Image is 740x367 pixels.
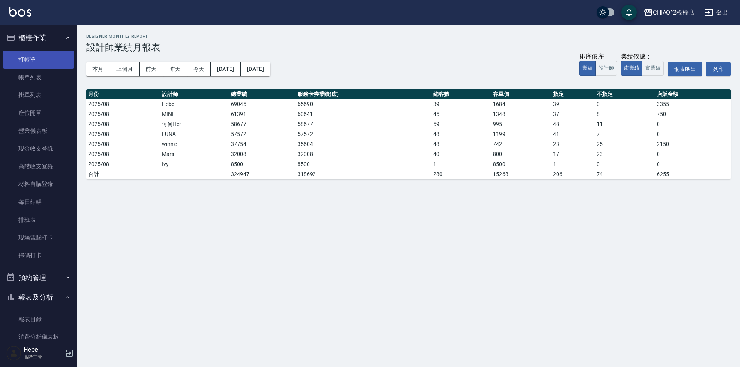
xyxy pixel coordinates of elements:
td: MINI [160,109,229,119]
a: 高階收支登錄 [3,158,74,175]
button: 本月 [86,62,110,76]
td: 58677 [296,119,431,129]
a: 現場電腦打卡 [3,229,74,246]
td: 39 [431,99,491,109]
td: winnie [160,139,229,149]
a: 現金收支登錄 [3,140,74,158]
td: 59 [431,119,491,129]
button: save [621,5,637,20]
td: 57572 [296,129,431,139]
td: 8500 [229,159,296,169]
td: 2025/08 [86,139,160,149]
button: 櫃檯作業 [3,28,74,48]
td: 800 [491,149,551,159]
td: 0 [655,159,731,169]
td: 1348 [491,109,551,119]
td: 69045 [229,99,296,109]
div: 業績依據： [621,53,664,61]
td: 2150 [655,139,731,149]
td: 0 [655,129,731,139]
th: 總客數 [431,89,491,99]
a: 消費分析儀表板 [3,328,74,346]
button: 實業績 [642,61,664,76]
td: 35604 [296,139,431,149]
td: 32008 [296,149,431,159]
td: 0 [595,159,654,169]
td: 2025/08 [86,109,160,119]
a: 營業儀表板 [3,122,74,140]
button: 虛業績 [621,61,642,76]
td: 何何Her [160,119,229,129]
th: 不指定 [595,89,654,99]
td: 2025/08 [86,159,160,169]
td: 48 [551,119,595,129]
td: 6255 [655,169,731,179]
td: 8500 [296,159,431,169]
td: 40 [431,149,491,159]
button: 業績 [579,61,596,76]
a: 報表目錄 [3,310,74,328]
td: 48 [431,139,491,149]
button: CHIAO^2板橋店 [641,5,698,20]
a: 掃碼打卡 [3,246,74,264]
td: 750 [655,109,731,119]
td: 1684 [491,99,551,109]
td: 318692 [296,169,431,179]
h3: 設計師業績月報表 [86,42,731,53]
button: [DATE] [211,62,240,76]
h2: Designer Monthly Report [86,34,731,39]
button: 登出 [701,5,731,20]
th: 指定 [551,89,595,99]
a: 材料自購登錄 [3,175,74,193]
td: 1199 [491,129,551,139]
button: 報表匯出 [668,62,702,76]
td: 2025/08 [86,149,160,159]
td: 11 [595,119,654,129]
td: LUNA [160,129,229,139]
th: 月份 [86,89,160,99]
td: 23 [595,149,654,159]
td: 0 [655,119,731,129]
button: [DATE] [241,62,270,76]
td: 742 [491,139,551,149]
button: 預約管理 [3,268,74,288]
table: a dense table [86,89,731,179]
td: 32008 [229,149,296,159]
th: 總業績 [229,89,296,99]
a: 帳單列表 [3,69,74,86]
td: 8500 [491,159,551,169]
button: 報表及分析 [3,287,74,307]
div: 排序依序： [579,53,617,61]
img: Person [6,345,22,361]
td: 41 [551,129,595,139]
button: 上個月 [110,62,140,76]
p: 高階主管 [24,354,63,360]
h5: Hebe [24,346,63,354]
td: Mars [160,149,229,159]
td: 2025/08 [86,129,160,139]
td: 2025/08 [86,99,160,109]
td: 39 [551,99,595,109]
th: 設計師 [160,89,229,99]
th: 服務卡券業績(虛) [296,89,431,99]
td: 995 [491,119,551,129]
td: 8 [595,109,654,119]
td: 206 [551,169,595,179]
td: 58677 [229,119,296,129]
th: 店販金額 [655,89,731,99]
td: Hebe [160,99,229,109]
td: 61391 [229,109,296,119]
td: 48 [431,129,491,139]
a: 打帳單 [3,51,74,69]
a: 每日結帳 [3,193,74,211]
td: 2025/08 [86,119,160,129]
td: 37 [551,109,595,119]
td: 324947 [229,169,296,179]
td: 45 [431,109,491,119]
td: 0 [595,99,654,109]
td: 25 [595,139,654,149]
a: 座位開單 [3,104,74,122]
td: 3355 [655,99,731,109]
td: 65690 [296,99,431,109]
td: 74 [595,169,654,179]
